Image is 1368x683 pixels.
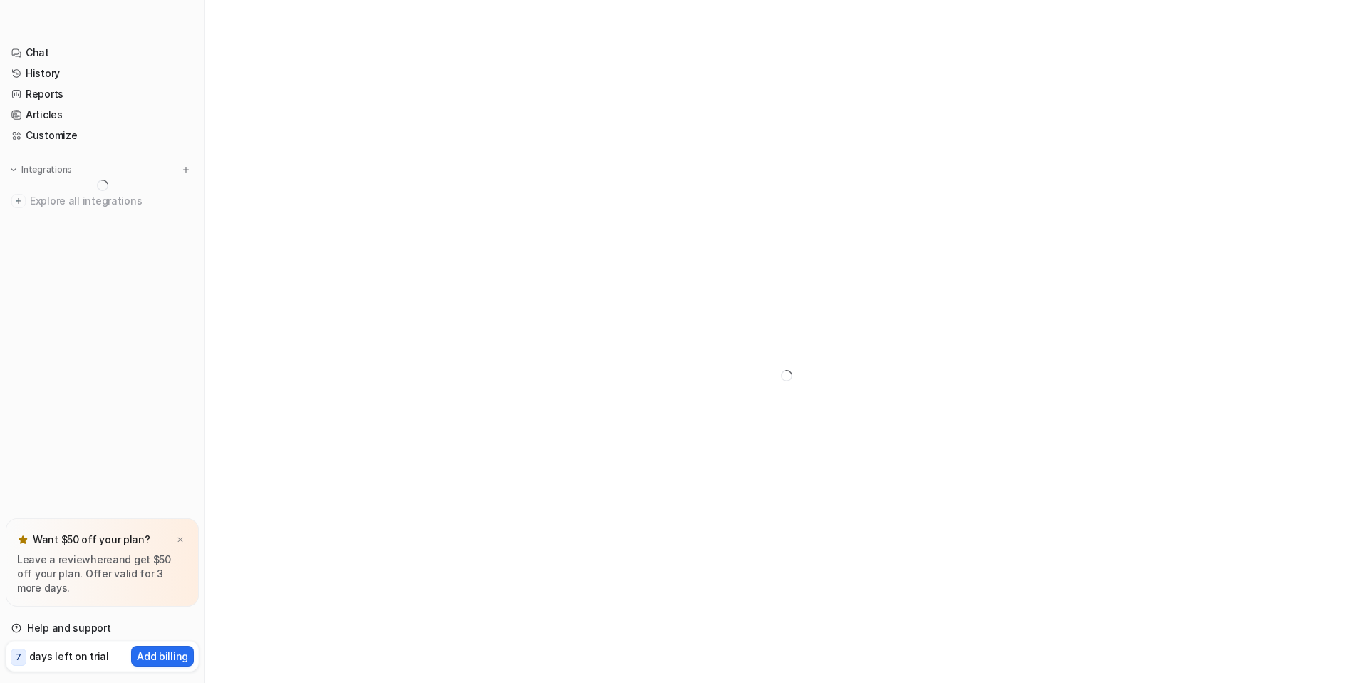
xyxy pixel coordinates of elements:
a: History [6,63,199,83]
a: Help and support [6,618,199,638]
p: Integrations [21,164,72,175]
a: Explore all integrations [6,191,199,211]
a: Chat [6,43,199,63]
p: 7 [16,651,21,664]
button: Add billing [131,646,194,667]
p: Leave a review and get $50 off your plan. Offer valid for 3 more days. [17,553,187,595]
img: menu_add.svg [181,165,191,175]
img: explore all integrations [11,194,26,208]
a: Customize [6,125,199,145]
p: days left on trial [29,649,109,664]
p: Want $50 off your plan? [33,533,150,547]
p: Add billing [137,649,188,664]
span: Explore all integrations [30,190,193,212]
a: Reports [6,84,199,104]
img: x [176,535,185,545]
button: Integrations [6,163,76,177]
img: star [17,534,28,545]
img: expand menu [9,165,19,175]
a: here [90,553,113,565]
a: Articles [6,105,199,125]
